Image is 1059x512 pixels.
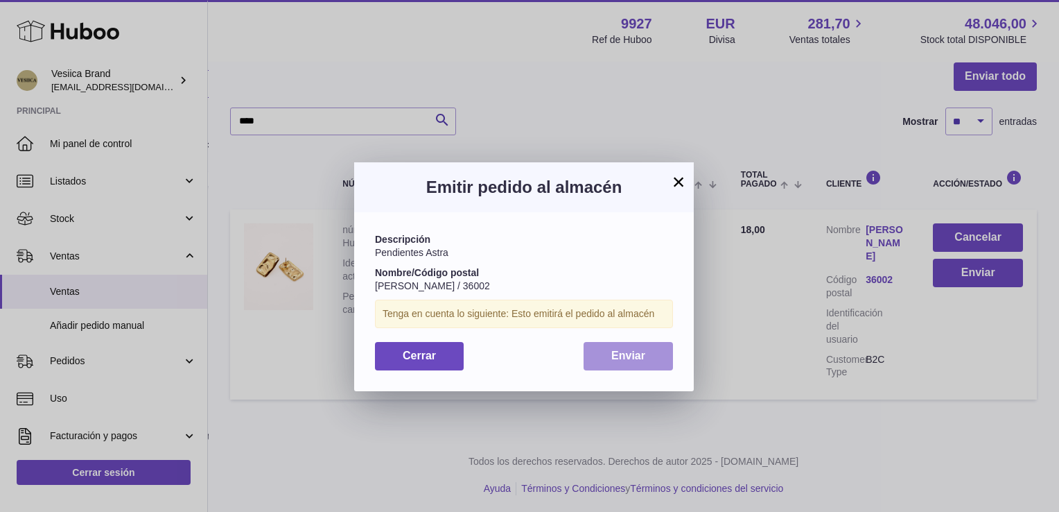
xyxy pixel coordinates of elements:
button: × [670,173,687,190]
button: Cerrar [375,342,464,370]
span: [PERSON_NAME] / 36002 [375,280,490,291]
span: Pendientes Astra [375,247,448,258]
div: Tenga en cuenta lo siguiente: Esto emitirá el pedido al almacén [375,300,673,328]
h3: Emitir pedido al almacén [375,176,673,198]
span: Cerrar [403,350,436,361]
strong: Nombre/Código postal [375,267,479,278]
span: Enviar [611,350,645,361]
strong: Descripción [375,234,430,245]
button: Enviar [584,342,673,370]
